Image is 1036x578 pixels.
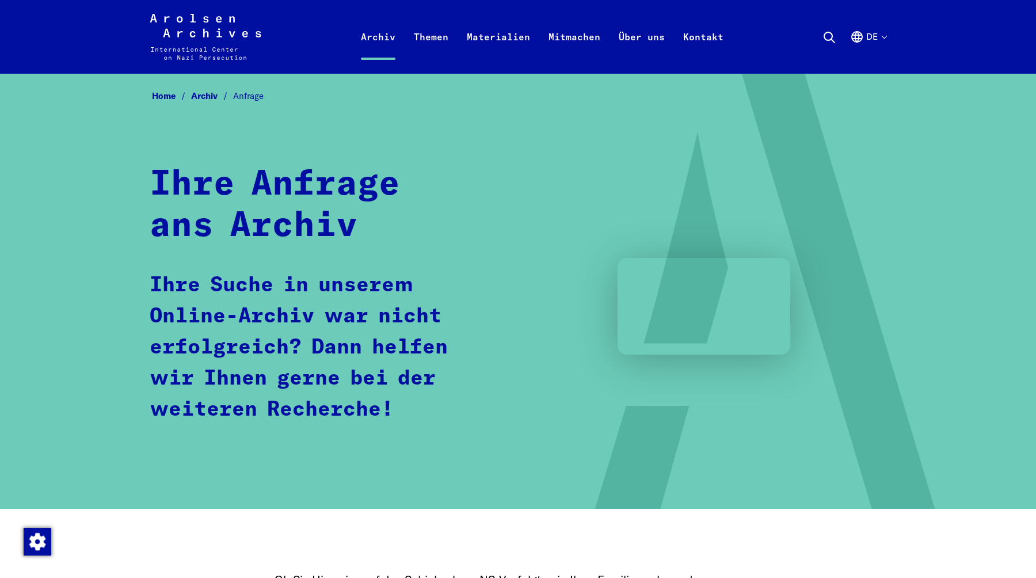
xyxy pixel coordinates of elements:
a: Materialien [458,28,539,74]
a: Mitmachen [539,28,610,74]
strong: Ihre Anfrage ans Archiv [150,168,400,244]
a: Archiv [191,90,233,101]
a: Themen [405,28,458,74]
nav: Breadcrumb [150,88,886,105]
p: Ihre Suche in unserem Online-Archiv war nicht erfolgreich? Dann helfen wir Ihnen gerne bei der we... [150,270,498,425]
img: Zustimmung ändern [24,528,51,556]
a: Kontakt [674,28,733,74]
button: Deutsch, Sprachauswahl [850,30,886,71]
a: Über uns [610,28,674,74]
a: Archiv [352,28,405,74]
a: Home [152,90,191,101]
nav: Primär [352,14,733,60]
span: Anfrage [233,90,264,101]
